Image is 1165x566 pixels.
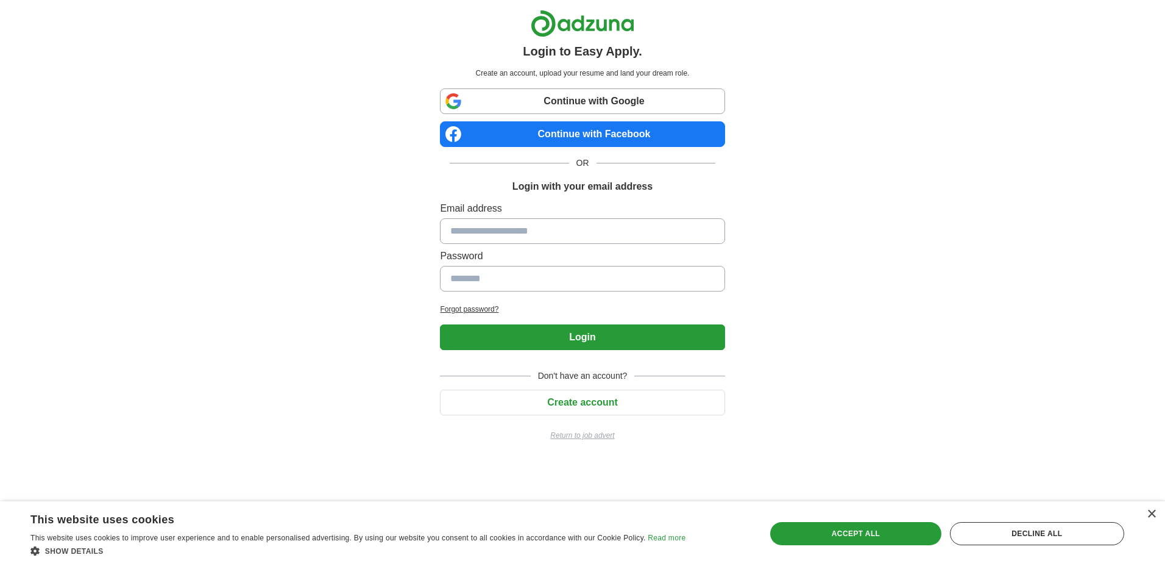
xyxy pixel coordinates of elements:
[531,370,635,382] span: Don't have an account?
[440,121,724,147] a: Continue with Facebook
[440,397,724,407] a: Create account
[440,390,724,415] button: Create account
[1147,510,1156,519] div: Close
[45,547,104,556] span: Show details
[440,201,724,216] label: Email address
[442,68,722,79] p: Create an account, upload your resume and land your dream role.
[440,249,724,263] label: Password
[440,304,724,315] a: Forgot password?
[30,509,655,527] div: This website uses cookies
[512,179,653,194] h1: Login with your email address
[440,430,724,441] a: Return to job advert
[440,88,724,114] a: Continue with Google
[30,534,646,542] span: This website uses cookies to improve user experience and to enable personalised advertising. By u...
[523,42,642,60] h1: Login to Easy Apply.
[30,545,685,557] div: Show details
[440,324,724,350] button: Login
[531,10,634,37] img: Adzuna logo
[648,534,685,542] a: Read more, opens a new window
[569,157,597,170] span: OR
[950,522,1124,545] div: Decline all
[770,522,941,545] div: Accept all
